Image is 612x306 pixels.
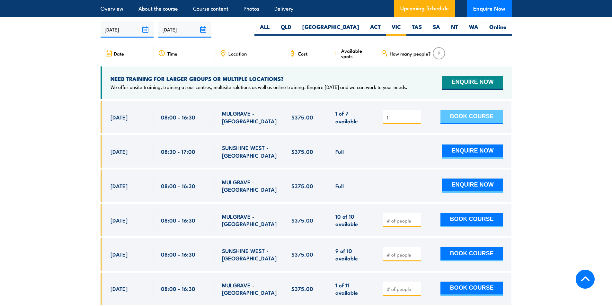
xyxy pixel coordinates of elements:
[111,250,128,258] span: [DATE]
[335,247,369,262] span: 9 of 10 available
[335,109,369,125] span: 1 of 7 available
[158,21,211,38] input: To date
[111,75,407,82] h4: NEED TRAINING FOR LARGER GROUPS OR MULTIPLE LOCATIONS?
[387,217,419,224] input: # of people
[161,182,195,189] span: 08:00 - 16:30
[291,148,313,155] span: $375.00
[222,247,277,262] span: SUNSHINE WEST - [GEOGRAPHIC_DATA]
[161,113,195,121] span: 08:00 - 16:30
[291,113,313,121] span: $375.00
[390,51,431,56] span: How many people?
[365,23,386,36] label: ACT
[291,182,313,189] span: $375.00
[111,285,128,292] span: [DATE]
[335,148,344,155] span: Full
[386,23,406,36] label: VIC
[222,178,277,193] span: MULGRAVE - [GEOGRAPHIC_DATA]
[222,144,277,159] span: SUNSHINE WEST - [GEOGRAPHIC_DATA]
[442,76,503,90] button: ENQUIRE NOW
[335,213,369,228] span: 10 of 10 available
[464,23,484,36] label: WA
[484,23,512,36] label: Online
[335,182,344,189] span: Full
[254,23,275,36] label: ALL
[387,251,419,258] input: # of people
[291,285,313,292] span: $375.00
[297,23,365,36] label: [GEOGRAPHIC_DATA]
[275,23,297,36] label: QLD
[298,51,307,56] span: Cost
[228,51,247,56] span: Location
[161,250,195,258] span: 08:00 - 16:30
[442,144,503,159] button: ENQUIRE NOW
[387,114,419,121] input: # of people
[442,179,503,193] button: ENQUIRE NOW
[101,21,154,38] input: From date
[111,182,128,189] span: [DATE]
[111,216,128,224] span: [DATE]
[111,148,128,155] span: [DATE]
[161,148,195,155] span: 08:30 - 17:00
[222,213,277,228] span: MULGRAVE - [GEOGRAPHIC_DATA]
[440,247,503,261] button: BOOK COURSE
[161,285,195,292] span: 08:00 - 16:30
[161,216,195,224] span: 08:00 - 16:30
[111,84,407,90] p: We offer onsite training, training at our centres, multisite solutions as well as online training...
[222,281,277,296] span: MULGRAVE - [GEOGRAPHIC_DATA]
[114,51,124,56] span: Date
[440,213,503,227] button: BOOK COURSE
[222,109,277,125] span: MULGRAVE - [GEOGRAPHIC_DATA]
[440,110,503,124] button: BOOK COURSE
[291,216,313,224] span: $375.00
[335,281,369,296] span: 1 of 11 available
[440,282,503,296] button: BOOK COURSE
[167,51,177,56] span: Time
[111,113,128,121] span: [DATE]
[427,23,446,36] label: SA
[341,48,372,59] span: Available spots
[406,23,427,36] label: TAS
[291,250,313,258] span: $375.00
[446,23,464,36] label: NT
[387,286,419,292] input: # of people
